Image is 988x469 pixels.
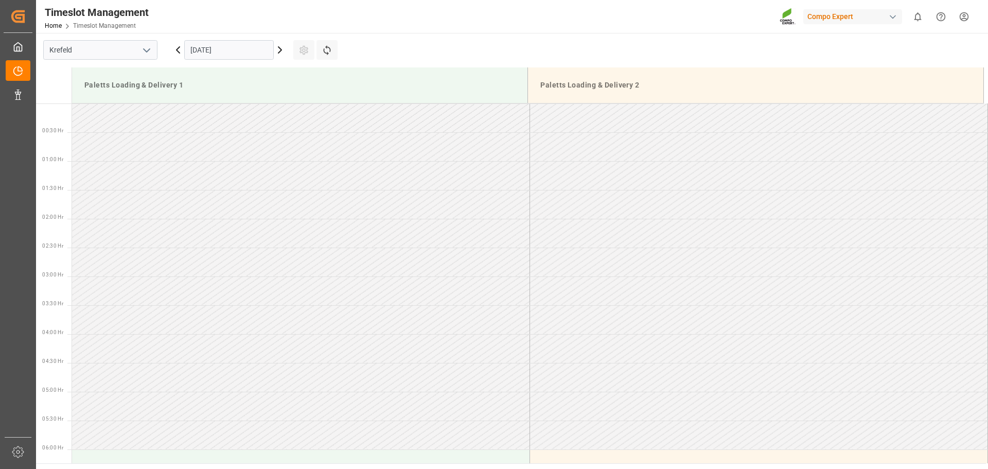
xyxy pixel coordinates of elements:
div: Paletts Loading & Delivery 2 [536,76,975,95]
button: Help Center [929,5,952,28]
div: Timeslot Management [45,5,149,20]
input: Type to search/select [43,40,157,60]
button: open menu [138,42,154,58]
span: 02:00 Hr [42,214,63,220]
span: 03:30 Hr [42,301,63,306]
span: 00:30 Hr [42,128,63,133]
span: 04:30 Hr [42,358,63,364]
div: Paletts Loading & Delivery 1 [80,76,519,95]
button: Compo Expert [803,7,906,26]
input: DD.MM.YYYY [184,40,274,60]
span: 05:30 Hr [42,416,63,422]
a: Home [45,22,62,29]
img: Screenshot%202023-09-29%20at%2010.02.21.png_1712312052.png [780,8,796,26]
span: 04:00 Hr [42,329,63,335]
span: 03:00 Hr [42,272,63,277]
span: 06:00 Hr [42,445,63,450]
span: 01:30 Hr [42,185,63,191]
span: 02:30 Hr [42,243,63,249]
button: show 0 new notifications [906,5,929,28]
span: 01:00 Hr [42,157,63,162]
span: 05:00 Hr [42,387,63,393]
div: Compo Expert [803,9,902,24]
